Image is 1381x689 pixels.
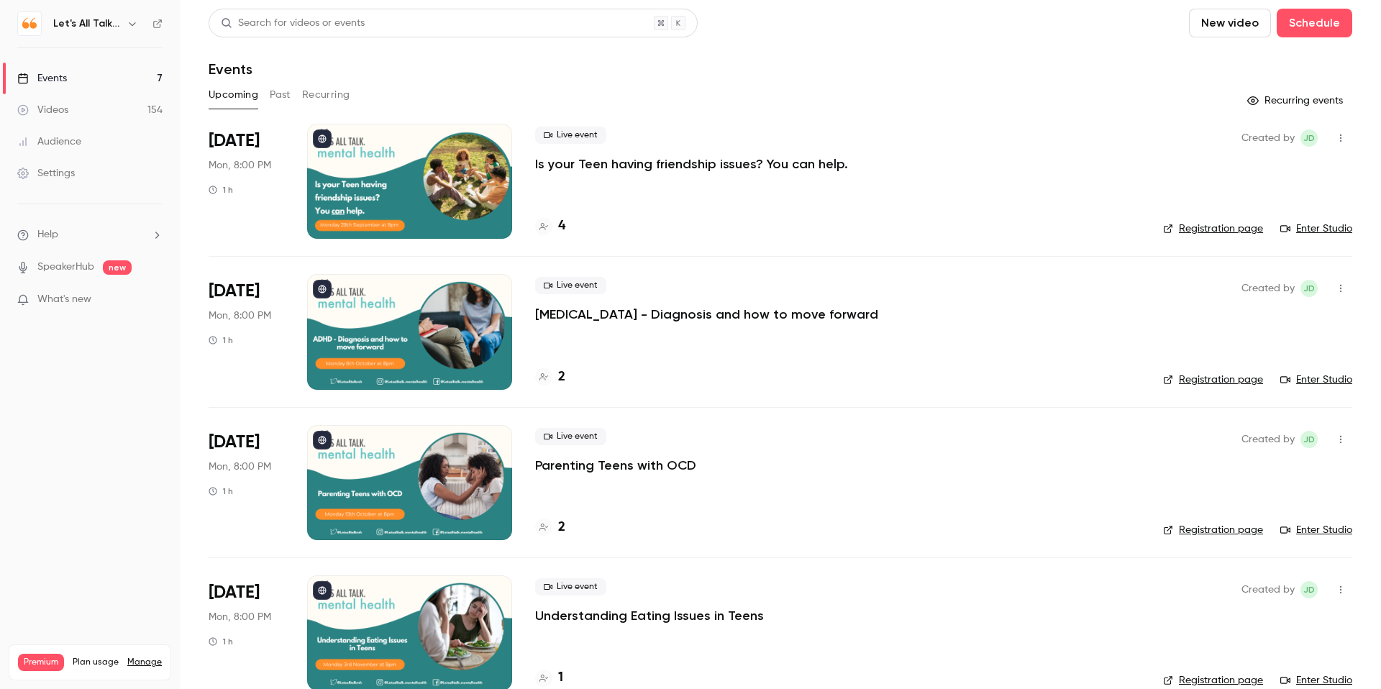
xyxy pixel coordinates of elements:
[209,636,233,647] div: 1 h
[145,293,163,306] iframe: Noticeable Trigger
[535,607,764,624] a: Understanding Eating Issues in Teens
[209,581,260,604] span: [DATE]
[535,127,606,144] span: Live event
[17,166,75,181] div: Settings
[17,103,68,117] div: Videos
[103,260,132,275] span: new
[18,654,64,671] span: Premium
[1280,222,1352,236] a: Enter Studio
[535,518,565,537] a: 2
[535,155,848,173] a: Is your Teen having friendship issues? You can help.
[535,668,563,688] a: 1
[1280,523,1352,537] a: Enter Studio
[73,657,119,668] span: Plan usage
[535,277,606,294] span: Live event
[1280,673,1352,688] a: Enter Studio
[1303,129,1315,147] span: JD
[209,309,271,323] span: Mon, 8:00 PM
[37,260,94,275] a: SpeakerHub
[1163,373,1263,387] a: Registration page
[535,368,565,387] a: 2
[558,518,565,537] h4: 2
[209,274,284,389] div: Oct 6 Mon, 8:00 PM (Europe/London)
[1303,280,1315,297] span: JD
[209,425,284,540] div: Oct 13 Mon, 8:00 PM (Europe/London)
[17,134,81,149] div: Audience
[37,292,91,307] span: What's new
[209,431,260,454] span: [DATE]
[209,610,271,624] span: Mon, 8:00 PM
[1241,129,1295,147] span: Created by
[535,428,606,445] span: Live event
[1300,129,1318,147] span: Jenni Dunn
[209,60,252,78] h1: Events
[37,227,58,242] span: Help
[18,12,41,35] img: Let's All Talk Mental Health
[1241,431,1295,448] span: Created by
[209,124,284,239] div: Sep 29 Mon, 8:00 PM (Europe/London)
[535,306,878,323] a: [MEDICAL_DATA] - Diagnosis and how to move forward
[302,83,350,106] button: Recurring
[209,129,260,152] span: [DATE]
[17,227,163,242] li: help-dropdown-opener
[1241,89,1352,112] button: Recurring events
[1303,431,1315,448] span: JD
[1163,673,1263,688] a: Registration page
[209,158,271,173] span: Mon, 8:00 PM
[209,334,233,346] div: 1 h
[558,216,565,236] h4: 4
[558,368,565,387] h4: 2
[1300,581,1318,598] span: Jenni Dunn
[1163,222,1263,236] a: Registration page
[127,657,162,668] a: Manage
[1241,581,1295,598] span: Created by
[1303,581,1315,598] span: JD
[17,71,67,86] div: Events
[535,578,606,596] span: Live event
[209,184,233,196] div: 1 h
[535,457,696,474] a: Parenting Teens with OCD
[209,83,258,106] button: Upcoming
[209,460,271,474] span: Mon, 8:00 PM
[1300,280,1318,297] span: Jenni Dunn
[1241,280,1295,297] span: Created by
[1280,373,1352,387] a: Enter Studio
[558,668,563,688] h4: 1
[1163,523,1263,537] a: Registration page
[53,17,121,31] h6: Let's All Talk Mental Health
[270,83,291,106] button: Past
[209,280,260,303] span: [DATE]
[1300,431,1318,448] span: Jenni Dunn
[1189,9,1271,37] button: New video
[209,485,233,497] div: 1 h
[535,216,565,236] a: 4
[1277,9,1352,37] button: Schedule
[221,16,365,31] div: Search for videos or events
